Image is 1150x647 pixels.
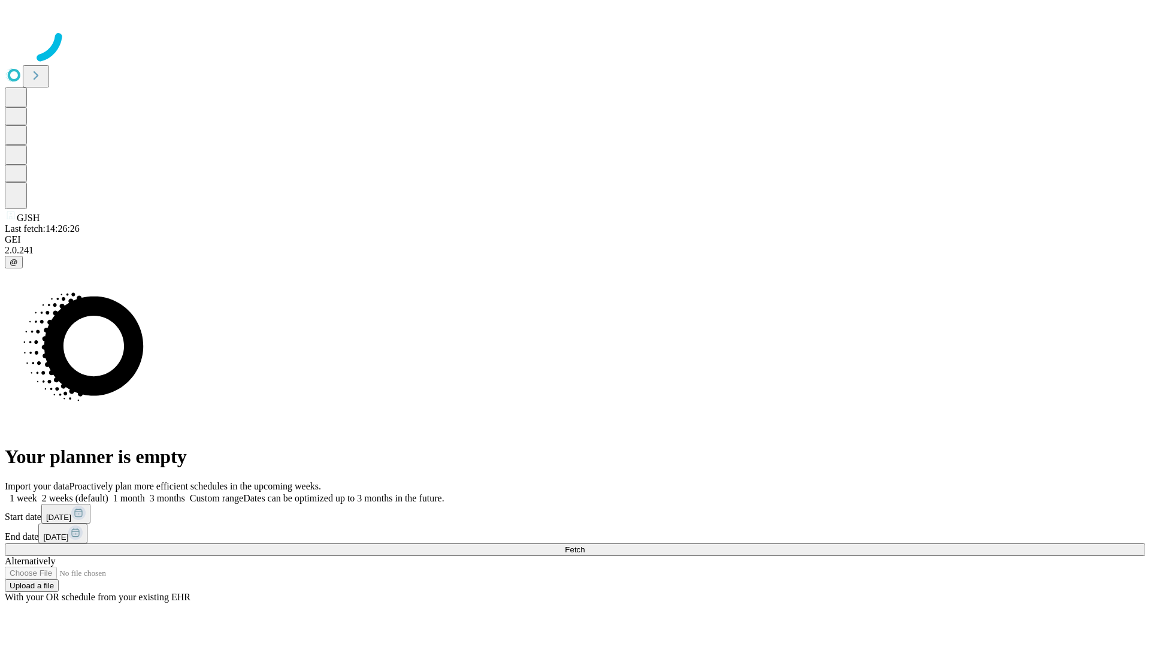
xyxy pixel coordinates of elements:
[69,481,321,491] span: Proactively plan more efficient schedules in the upcoming weeks.
[5,446,1145,468] h1: Your planner is empty
[5,579,59,592] button: Upload a file
[43,533,68,542] span: [DATE]
[5,592,190,602] span: With your OR schedule from your existing EHR
[5,524,1145,543] div: End date
[38,524,87,543] button: [DATE]
[190,493,243,503] span: Custom range
[41,504,90,524] button: [DATE]
[5,543,1145,556] button: Fetch
[5,556,55,566] span: Alternatively
[565,545,585,554] span: Fetch
[5,504,1145,524] div: Start date
[5,234,1145,245] div: GEI
[113,493,145,503] span: 1 month
[5,481,69,491] span: Import your data
[46,513,71,522] span: [DATE]
[150,493,185,503] span: 3 months
[5,245,1145,256] div: 2.0.241
[17,213,40,223] span: GJSH
[10,493,37,503] span: 1 week
[5,223,80,234] span: Last fetch: 14:26:26
[42,493,108,503] span: 2 weeks (default)
[5,256,23,268] button: @
[243,493,444,503] span: Dates can be optimized up to 3 months in the future.
[10,258,18,267] span: @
